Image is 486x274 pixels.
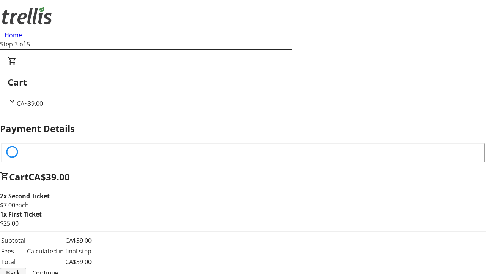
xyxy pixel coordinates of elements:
span: Cart [9,170,28,183]
td: Fees [1,246,26,256]
td: CA$39.00 [27,236,92,245]
td: Calculated in final step [27,246,92,256]
span: CA$39.00 [17,99,43,108]
td: CA$39.00 [27,257,92,267]
h2: Cart [8,75,478,89]
span: CA$39.00 [28,170,70,183]
td: Total [1,257,26,267]
div: CartCA$39.00 [8,56,478,108]
td: Subtotal [1,236,26,245]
